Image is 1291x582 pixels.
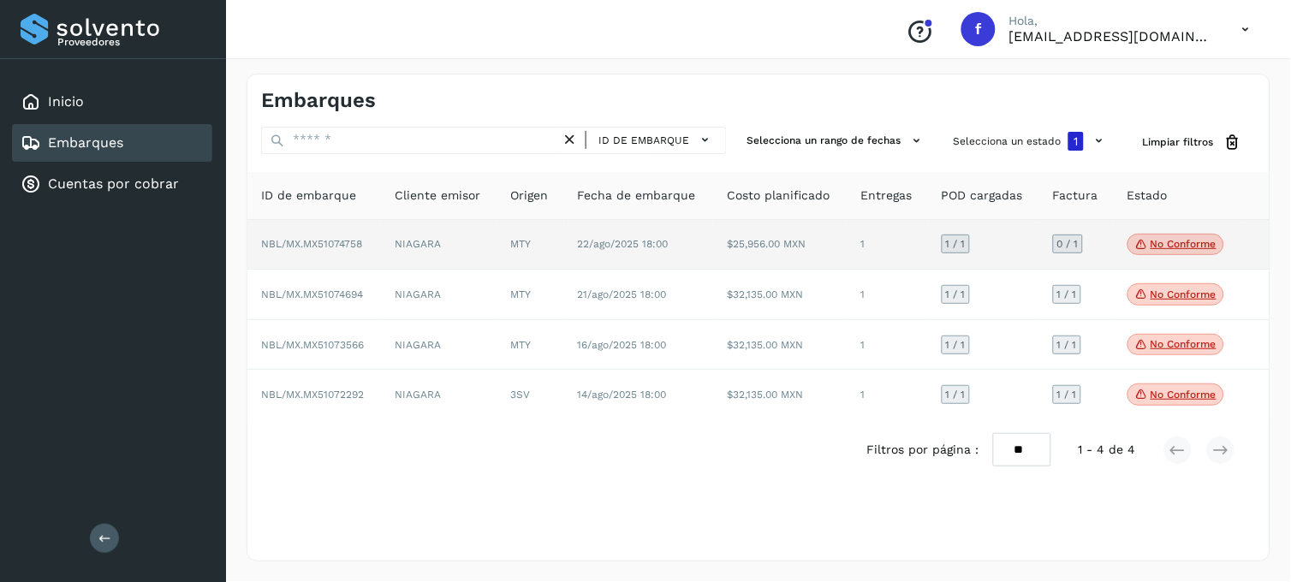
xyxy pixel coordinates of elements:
[946,239,966,249] span: 1 / 1
[261,187,356,205] span: ID de embarque
[946,289,966,300] span: 1 / 1
[1057,289,1077,300] span: 1 / 1
[1053,187,1098,205] span: Factura
[1057,389,1077,400] span: 1 / 1
[48,93,84,110] a: Inicio
[942,187,1023,205] span: POD cargadas
[1151,238,1217,250] p: No conforme
[381,220,497,270] td: NIAGARA
[381,270,497,320] td: NIAGARA
[1074,135,1079,147] span: 1
[48,175,179,192] a: Cuentas por cobrar
[578,288,667,300] span: 21/ago/2025 18:00
[946,340,966,350] span: 1 / 1
[497,220,564,270] td: MTY
[1129,127,1256,158] button: Limpiar filtros
[578,238,669,250] span: 22/ago/2025 18:00
[12,165,212,203] div: Cuentas por cobrar
[713,220,847,270] td: $25,956.00 MXN
[578,339,667,351] span: 16/ago/2025 18:00
[261,339,364,351] span: NBL/MX.MX51073566
[1151,288,1217,300] p: No conforme
[261,288,363,300] span: NBL/MX.MX51074694
[48,134,123,151] a: Embarques
[497,320,564,371] td: MTY
[867,441,979,459] span: Filtros por página :
[713,270,847,320] td: $32,135.00 MXN
[578,389,667,401] span: 14/ago/2025 18:00
[1079,441,1136,459] span: 1 - 4 de 4
[497,370,564,419] td: 3SV
[1057,239,1079,249] span: 0 / 1
[847,370,927,419] td: 1
[847,220,927,270] td: 1
[713,370,847,419] td: $32,135.00 MXN
[381,370,497,419] td: NIAGARA
[1009,14,1215,28] p: Hola,
[511,187,549,205] span: Origen
[946,389,966,400] span: 1 / 1
[578,187,696,205] span: Fecha de embarque
[57,36,205,48] p: Proveedores
[497,270,564,320] td: MTY
[741,127,933,155] button: Selecciona un rango de fechas
[727,187,830,205] span: Costo planificado
[395,187,480,205] span: Cliente emisor
[381,320,497,371] td: NIAGARA
[12,83,212,121] div: Inicio
[261,238,362,250] span: NBL/MX.MX51074758
[947,127,1115,156] button: Selecciona un estado1
[1151,389,1217,401] p: No conforme
[1143,134,1214,150] span: Limpiar filtros
[1057,340,1077,350] span: 1 / 1
[593,128,719,152] button: ID de embarque
[1009,28,1215,45] p: facturacion@protransport.com.mx
[598,133,689,148] span: ID de embarque
[261,389,364,401] span: NBL/MX.MX51072292
[847,320,927,371] td: 1
[1151,338,1217,350] p: No conforme
[1127,187,1168,205] span: Estado
[713,320,847,371] td: $32,135.00 MXN
[12,124,212,162] div: Embarques
[847,270,927,320] td: 1
[860,187,912,205] span: Entregas
[261,88,376,113] h4: Embarques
